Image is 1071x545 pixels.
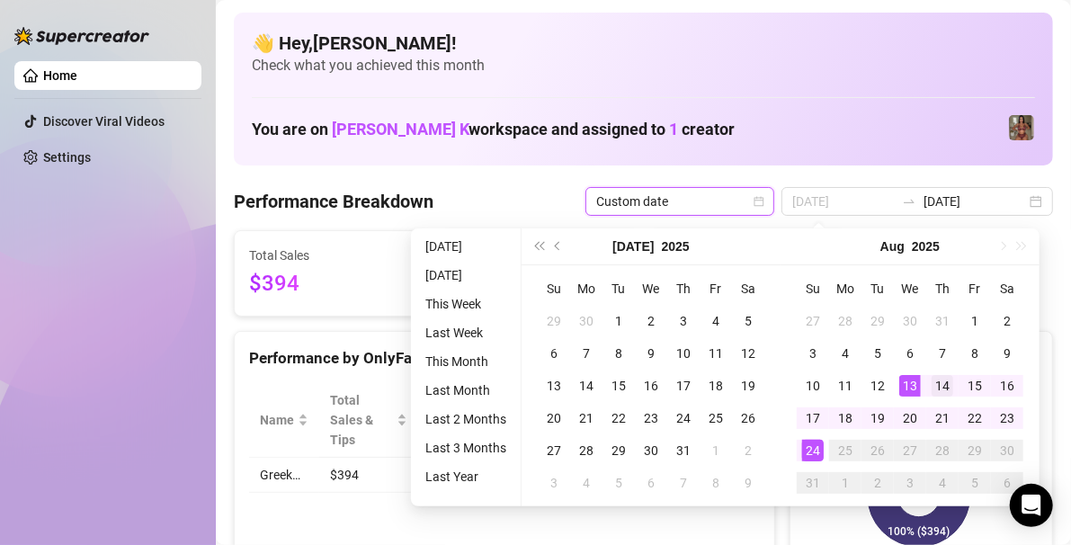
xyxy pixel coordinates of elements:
[899,343,921,364] div: 6
[867,343,888,364] div: 5
[792,192,895,211] input: Start date
[829,272,861,305] th: Mo
[43,114,165,129] a: Discover Viral Videos
[576,440,597,461] div: 28
[570,305,602,337] td: 2025-06-30
[608,407,629,429] div: 22
[602,467,635,499] td: 2025-08-05
[964,472,986,494] div: 5
[538,337,570,370] td: 2025-07-06
[834,407,856,429] div: 18
[576,407,597,429] div: 21
[902,194,916,209] span: to
[829,402,861,434] td: 2025-08-18
[673,343,694,364] div: 10
[319,383,418,458] th: Total Sales & Tips
[996,407,1018,429] div: 23
[667,305,700,337] td: 2025-07-03
[964,310,986,332] div: 1
[899,310,921,332] div: 30
[959,402,991,434] td: 2025-08-22
[43,150,91,165] a: Settings
[926,467,959,499] td: 2025-09-04
[700,305,732,337] td: 2025-07-04
[912,228,940,264] button: Choose a year
[43,68,77,83] a: Home
[829,305,861,337] td: 2025-07-28
[797,402,829,434] td: 2025-08-17
[894,434,926,467] td: 2025-08-27
[959,370,991,402] td: 2025-08-15
[926,272,959,305] th: Th
[249,383,319,458] th: Name
[899,375,921,397] div: 13
[861,434,894,467] td: 2025-08-26
[700,402,732,434] td: 2025-07-25
[991,434,1023,467] td: 2025-08-30
[899,472,921,494] div: 3
[635,402,667,434] td: 2025-07-23
[797,272,829,305] th: Su
[705,343,727,364] div: 11
[959,305,991,337] td: 2025-08-01
[802,407,824,429] div: 17
[996,375,1018,397] div: 16
[538,434,570,467] td: 2025-07-27
[673,440,694,461] div: 31
[700,337,732,370] td: 2025-07-11
[705,440,727,461] div: 1
[964,343,986,364] div: 8
[867,472,888,494] div: 2
[640,343,662,364] div: 9
[894,305,926,337] td: 2025-07-30
[608,343,629,364] div: 8
[926,402,959,434] td: 2025-08-21
[834,310,856,332] div: 28
[991,467,1023,499] td: 2025-09-06
[538,305,570,337] td: 2025-06-29
[991,305,1023,337] td: 2025-08-02
[673,407,694,429] div: 24
[332,120,469,138] span: [PERSON_NAME] K
[418,466,513,487] li: Last Year
[829,434,861,467] td: 2025-08-25
[894,337,926,370] td: 2025-08-06
[418,351,513,372] li: This Month
[834,472,856,494] div: 1
[662,228,690,264] button: Choose a year
[894,272,926,305] th: We
[640,472,662,494] div: 6
[667,370,700,402] td: 2025-07-17
[640,375,662,397] div: 16
[861,402,894,434] td: 2025-08-19
[640,407,662,429] div: 23
[667,402,700,434] td: 2025-07-24
[996,310,1018,332] div: 2
[705,472,727,494] div: 8
[543,343,565,364] div: 6
[926,370,959,402] td: 2025-08-14
[249,267,413,301] span: $394
[926,434,959,467] td: 2025-08-28
[418,408,513,430] li: Last 2 Months
[894,467,926,499] td: 2025-09-03
[964,407,986,429] div: 22
[635,272,667,305] th: We
[319,458,418,493] td: $394
[880,228,905,264] button: Choose a month
[602,337,635,370] td: 2025-07-08
[705,310,727,332] div: 4
[797,370,829,402] td: 2025-08-10
[570,402,602,434] td: 2025-07-21
[737,440,759,461] div: 2
[543,440,565,461] div: 27
[899,407,921,429] div: 20
[737,375,759,397] div: 19
[802,440,824,461] div: 24
[538,402,570,434] td: 2025-07-20
[538,467,570,499] td: 2025-08-03
[829,337,861,370] td: 2025-08-04
[570,337,602,370] td: 2025-07-07
[932,310,953,332] div: 31
[926,305,959,337] td: 2025-07-31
